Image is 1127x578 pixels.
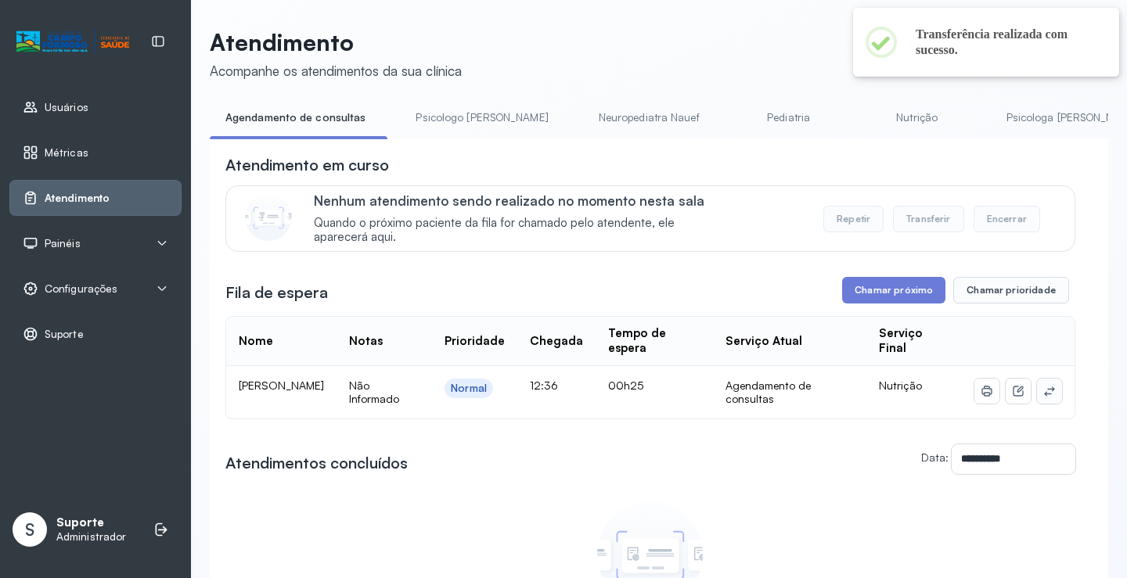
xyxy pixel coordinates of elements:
a: Métricas [23,145,168,160]
span: Painéis [45,237,81,250]
button: Transferir [893,206,964,232]
span: Atendimento [45,192,110,205]
p: Nenhum atendimento sendo realizado no momento nesta sala [314,192,728,209]
a: Atendimento [23,190,168,206]
div: Nome [239,334,273,349]
label: Data: [921,451,949,464]
span: [PERSON_NAME] [239,379,324,392]
span: Suporte [45,328,84,341]
span: Quando o próximo paciente da fila for chamado pelo atendente, ele aparecerá aqui. [314,216,728,246]
div: Prioridade [445,334,505,349]
h3: Atendimento em curso [225,154,389,176]
button: Encerrar [974,206,1040,232]
a: Agendamento de consultas [210,105,381,131]
span: Não Informado [349,379,399,406]
a: Usuários [23,99,168,115]
div: Normal [451,382,487,395]
a: Neuropediatra Nauef [583,105,715,131]
div: Chegada [530,334,583,349]
div: Notas [349,334,383,349]
span: Nutrição [879,379,922,392]
div: Serviço Final [879,326,949,356]
h2: Transferência realizada com sucesso. [916,27,1094,58]
h3: Fila de espera [225,282,328,303]
p: Suporte [56,515,126,530]
img: Logotipo do estabelecimento [16,29,129,55]
a: Psicologo [PERSON_NAME] [400,105,563,131]
span: Usuários [45,101,88,114]
div: Agendamento de consultas [726,379,854,406]
div: Acompanhe os atendimentos da sua clínica [210,63,462,79]
button: Repetir [823,206,884,232]
span: Métricas [45,146,88,160]
span: 12:36 [530,379,558,392]
img: Imagem de CalloutCard [245,194,292,241]
p: Administrador [56,530,126,544]
span: 00h25 [608,379,643,392]
a: Pediatria [734,105,844,131]
button: Chamar prioridade [953,277,1069,303]
h3: Atendimentos concluídos [225,452,408,474]
span: Configurações [45,282,117,296]
div: Tempo de espera [608,326,700,356]
div: Serviço Atual [726,334,802,349]
button: Chamar próximo [842,277,945,303]
p: Atendimento [210,28,462,56]
a: Nutrição [862,105,972,131]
